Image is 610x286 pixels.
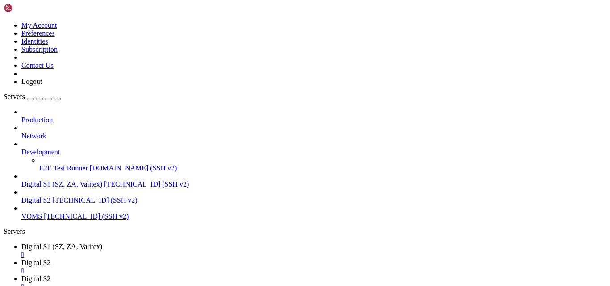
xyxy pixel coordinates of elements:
[4,4,55,12] img: Shellngn
[4,228,606,236] div: Servers
[21,21,57,29] a: My Account
[21,140,606,172] li: Development
[21,116,53,124] span: Production
[21,267,606,275] a: 
[21,116,606,124] a: Production
[44,212,129,220] span: [TECHNICAL_ID] (SSH v2)
[21,124,606,140] li: Network
[21,275,50,282] span: Digital S2
[21,132,606,140] a: Network
[104,180,189,188] span: [TECHNICAL_ID] (SSH v2)
[21,148,60,156] span: Development
[21,251,606,259] a: 
[39,164,606,172] a: E2E Test Runner [DOMAIN_NAME] (SSH v2)
[21,172,606,188] li: Digital S1 (SZ, ZA, Valitex) [TECHNICAL_ID] (SSH v2)
[21,180,606,188] a: Digital S1 (SZ, ZA, Valitex) [TECHNICAL_ID] (SSH v2)
[21,212,42,220] span: VOMS
[21,108,606,124] li: Production
[90,164,177,172] span: [DOMAIN_NAME] (SSH v2)
[21,259,606,275] a: Digital S2
[21,132,46,140] span: Network
[21,188,606,204] li: Digital S2 [TECHNICAL_ID] (SSH v2)
[52,196,137,204] span: [TECHNICAL_ID] (SSH v2)
[21,196,606,204] a: Digital S2 [TECHNICAL_ID] (SSH v2)
[4,93,61,100] a: Servers
[21,196,50,204] span: Digital S2
[21,148,606,156] a: Development
[21,62,54,69] a: Contact Us
[39,156,606,172] li: E2E Test Runner [DOMAIN_NAME] (SSH v2)
[21,243,102,250] span: Digital S1 (SZ, ZA, Valitex)
[21,29,55,37] a: Preferences
[4,93,25,100] span: Servers
[21,204,606,220] li: VOMS [TECHNICAL_ID] (SSH v2)
[21,37,48,45] a: Identities
[21,78,42,85] a: Logout
[21,243,606,259] a: Digital S1 (SZ, ZA, Valitex)
[21,180,102,188] span: Digital S1 (SZ, ZA, Valitex)
[21,259,50,266] span: Digital S2
[21,212,606,220] a: VOMS [TECHNICAL_ID] (SSH v2)
[21,46,58,53] a: Subscription
[39,164,88,172] span: E2E Test Runner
